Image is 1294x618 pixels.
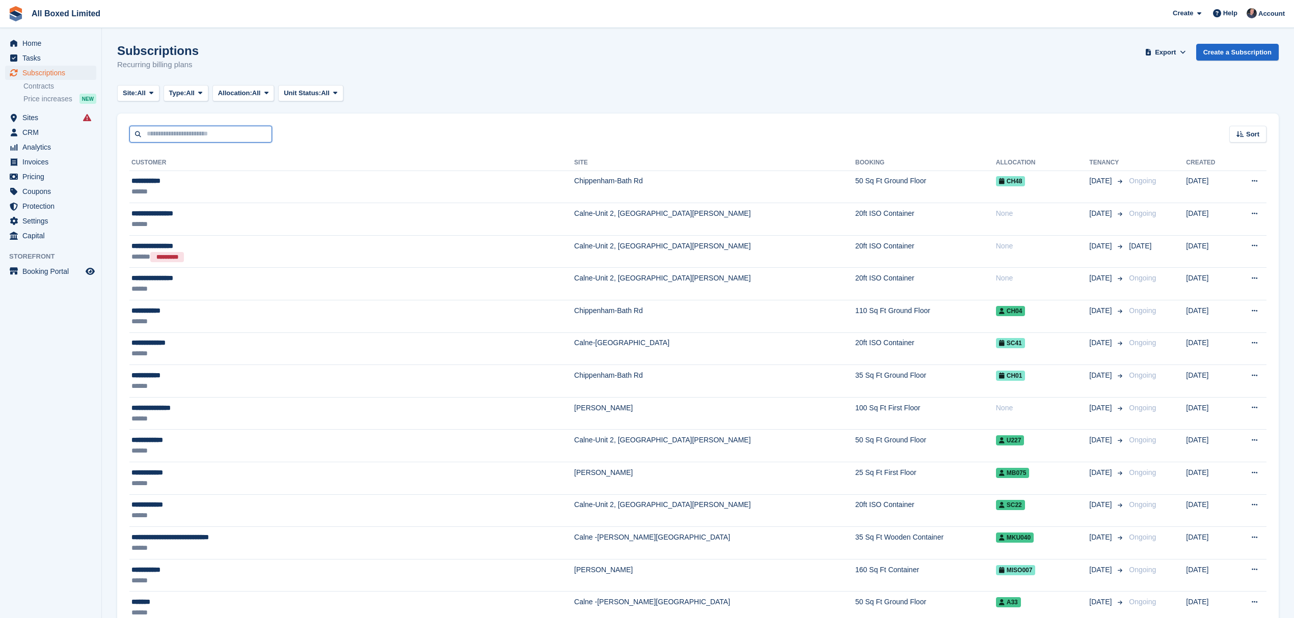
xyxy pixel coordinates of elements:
[1129,436,1156,444] span: Ongoing
[22,184,84,199] span: Coupons
[574,430,855,462] td: Calne-Unit 2, [GEOGRAPHIC_DATA][PERSON_NAME]
[1089,565,1114,575] span: [DATE]
[1129,242,1151,250] span: [DATE]
[574,332,855,365] td: Calne-[GEOGRAPHIC_DATA]
[9,251,101,262] span: Storefront
[1186,494,1232,527] td: [DATE]
[1186,397,1232,430] td: [DATE]
[855,365,996,398] td: 35 Sq Ft Ground Floor
[574,203,855,236] td: Calne-Unit 2, [GEOGRAPHIC_DATA][PERSON_NAME]
[1089,467,1114,478] span: [DATE]
[1143,44,1188,61] button: Export
[1186,430,1232,462] td: [DATE]
[1186,268,1232,300] td: [DATE]
[1089,176,1114,186] span: [DATE]
[22,199,84,213] span: Protection
[1089,155,1125,171] th: Tenancy
[129,155,574,171] th: Customer
[22,170,84,184] span: Pricing
[84,265,96,277] a: Preview store
[5,229,96,243] a: menu
[218,88,252,98] span: Allocation:
[123,88,137,98] span: Site:
[22,140,84,154] span: Analytics
[22,214,84,228] span: Settings
[23,94,72,104] span: Price increases
[117,44,199,58] h1: Subscriptions
[284,88,321,98] span: Unit Status:
[1129,500,1156,509] span: Ongoing
[1129,468,1156,476] span: Ongoing
[23,81,96,91] a: Contracts
[996,338,1025,348] span: SC41
[996,468,1030,478] span: MB075
[1186,527,1232,559] td: [DATE]
[1089,499,1114,510] span: [DATE]
[996,435,1025,445] span: U227
[574,397,855,430] td: [PERSON_NAME]
[996,500,1025,510] span: SC22
[23,93,96,104] a: Price increases NEW
[996,155,1090,171] th: Allocation
[855,171,996,203] td: 50 Sq Ft Ground Floor
[574,365,855,398] td: Chippenham-Bath Rd
[212,85,275,102] button: Allocation: All
[1186,203,1232,236] td: [DATE]
[574,300,855,333] td: Chippenham-Bath Rd
[855,397,996,430] td: 100 Sq Ft First Floor
[1129,209,1156,217] span: Ongoing
[1129,177,1156,185] span: Ongoing
[79,94,96,104] div: NEW
[1089,241,1114,251] span: [DATE]
[1155,47,1176,58] span: Export
[855,462,996,495] td: 25 Sq Ft First Floor
[22,264,84,278] span: Booking Portal
[1089,435,1114,445] span: [DATE]
[5,184,96,199] a: menu
[855,268,996,300] td: 20ft ISO Container
[22,66,84,80] span: Subscriptions
[1186,171,1232,203] td: [DATE]
[996,273,1090,284] div: None
[1129,566,1156,574] span: Ongoing
[855,430,996,462] td: 50 Sq Ft Ground Floor
[321,88,330,98] span: All
[996,306,1026,316] span: CH04
[855,155,996,171] th: Booking
[1089,532,1114,543] span: [DATE]
[117,59,199,71] p: Recurring billing plans
[574,268,855,300] td: Calne-Unit 2, [GEOGRAPHIC_DATA][PERSON_NAME]
[5,214,96,228] a: menu
[137,88,146,98] span: All
[1186,559,1232,592] td: [DATE]
[22,51,84,65] span: Tasks
[22,155,84,169] span: Invoices
[996,597,1021,607] span: A33
[996,208,1090,219] div: None
[1186,365,1232,398] td: [DATE]
[996,565,1036,575] span: MISO007
[1129,274,1156,282] span: Ongoing
[574,235,855,268] td: Calne-Unit 2, [GEOGRAPHIC_DATA][PERSON_NAME]
[996,241,1090,251] div: None
[5,36,96,50] a: menu
[8,6,23,21] img: stora-icon-8386f47178a22dfd0bd8f6a31ec36ba5ce8667c1dd55bd0f319d3a0aa187defe.svg
[22,36,84,50] span: Home
[1258,9,1285,19] span: Account
[5,51,96,65] a: menu
[252,88,261,98] span: All
[1247,8,1257,18] img: Dan Goss
[1186,235,1232,268] td: [DATE]
[574,462,855,495] td: [PERSON_NAME]
[22,110,84,125] span: Sites
[574,171,855,203] td: Chippenham-Bath Rd
[83,114,91,122] i: Smart entry sync failures have occurred
[5,66,96,80] a: menu
[855,203,996,236] td: 20ft ISO Container
[169,88,186,98] span: Type:
[5,264,96,278] a: menu
[1129,371,1156,379] span: Ongoing
[1089,273,1114,284] span: [DATE]
[1223,8,1237,18] span: Help
[1129,404,1156,412] span: Ongoing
